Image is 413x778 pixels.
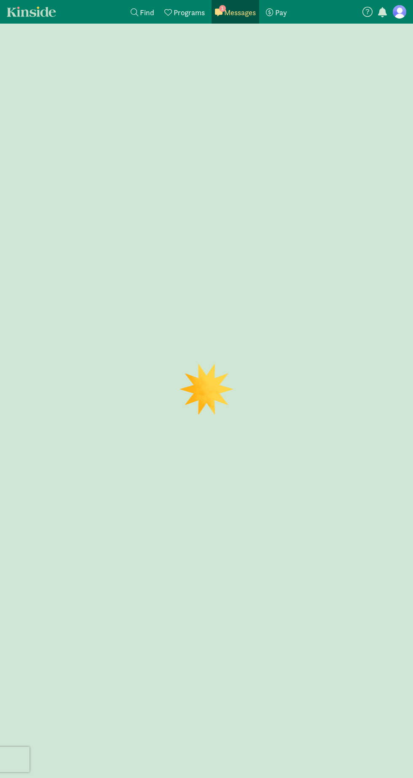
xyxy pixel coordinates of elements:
[140,8,154,17] span: Find
[219,5,226,12] span: 1
[7,6,56,17] a: Kinside
[224,8,256,17] span: Messages
[275,8,287,17] span: Pay
[174,8,205,17] span: Programs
